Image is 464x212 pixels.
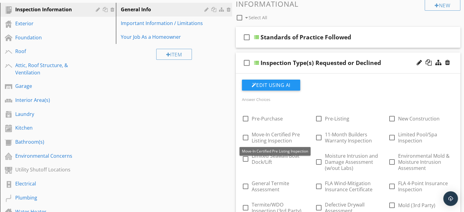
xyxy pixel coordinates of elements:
span: FLA 4-Point Insurance Inspection [398,180,448,193]
div: Inspection Type(s) Requested or Declined [261,59,381,66]
span: New Construction [398,115,440,122]
span: Limited Seawall/Boat Dock/Lift [252,153,300,165]
div: Bathroom(s) [15,138,87,146]
span: Move-In Certified Pre Listing Inspection [252,131,300,144]
div: Important Information / Limitations [121,20,206,27]
span: Moisture Intrusion and Damage Assessment (w/out Labs) [325,153,378,171]
button: Edit Using AI [242,80,300,91]
div: General Info [121,6,206,13]
span: Pre-Purchase [252,115,283,122]
label: Answer Choices [242,97,270,102]
div: Foundation [15,34,87,41]
i: check_box_outline_blank [242,30,252,45]
span: Move-In Certified Pre Listing Inspection [242,149,308,154]
div: Plumbing [15,194,87,201]
span: FLA Wind-Mitigation Insurance Certificate [325,180,372,193]
div: Open Intercom Messenger [443,191,458,206]
div: Standards of Practice Followed [261,34,351,41]
div: Item [156,49,192,60]
div: Inspection Information [15,6,87,13]
div: Your Job As a Homeowner [121,33,206,41]
i: check_box_outline_blank [242,56,252,70]
div: Electrical [15,180,87,187]
span: Mold (3rd Party) [398,202,435,209]
div: Environmental Concerns [15,152,87,160]
span: Limited Pool/Spa Inspection [398,131,437,144]
div: Exterior [15,20,87,27]
span: 11-Month Builders Warranty Inspection [325,131,372,144]
div: Utility Shutoff Locations [15,166,87,173]
div: Interior Area(s) [15,96,87,104]
span: Select All [249,15,267,20]
span: General Termite Assessment [252,180,289,193]
div: Kitchen [15,124,87,131]
div: Garage [15,82,87,90]
div: Attic, Roof Structure, & Ventilation [15,62,87,76]
div: Laundry [15,110,87,118]
span: Pre-Listing [325,115,349,122]
span: Environmental Mold & Moisture Intrusion Assessment [398,153,450,171]
div: Roof [15,48,87,55]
